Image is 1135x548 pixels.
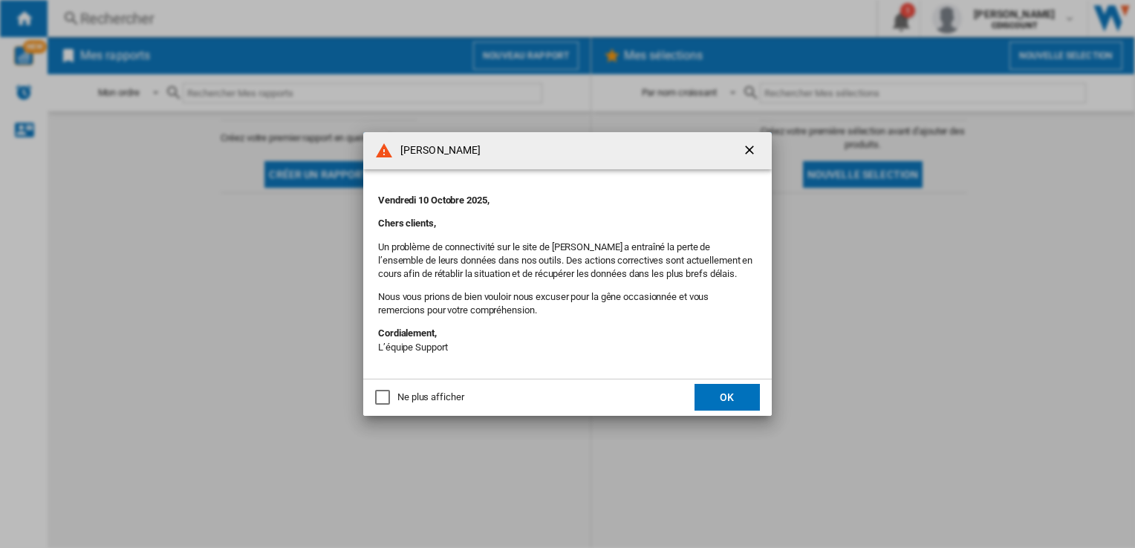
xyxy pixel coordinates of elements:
h4: [PERSON_NAME] [393,143,481,158]
button: getI18NText('BUTTONS.CLOSE_DIALOG') [736,136,766,166]
p: L’équipe Support [378,327,757,353]
strong: Chers clients, [378,218,436,229]
ng-md-icon: getI18NText('BUTTONS.CLOSE_DIALOG') [742,143,760,160]
p: Un problème de connectivité sur le site de [PERSON_NAME] a entraîné la perte de l’ensemble de leu... [378,241,757,281]
strong: Vendredi 10 Octobre 2025, [378,195,490,206]
p: Nous vous prions de bien vouloir nous excuser pour la gêne occasionnée et vous remercions pour vo... [378,290,757,317]
button: OK [695,384,760,411]
md-checkbox: Ne plus afficher [375,391,464,405]
strong: Cordialement, [378,327,437,339]
div: Ne plus afficher [397,391,464,404]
